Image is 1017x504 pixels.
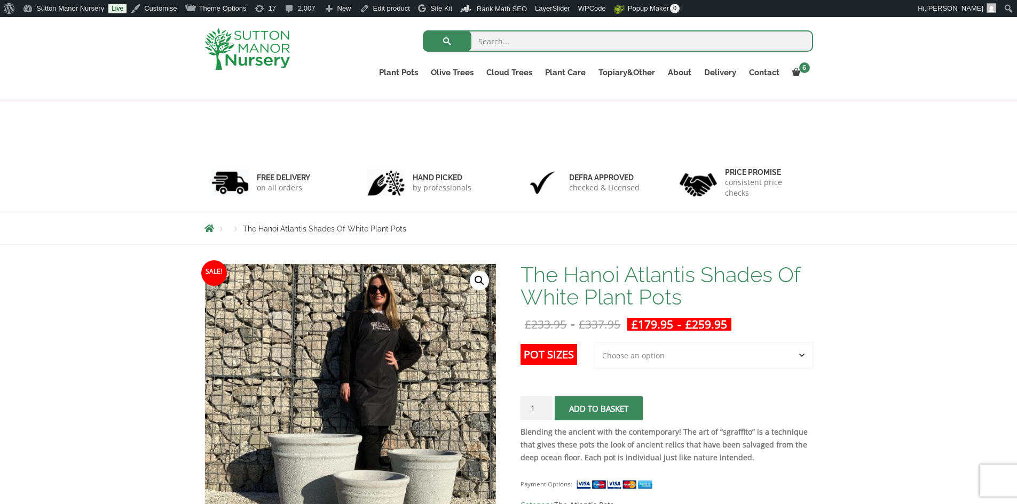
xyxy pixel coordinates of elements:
[539,65,592,80] a: Plant Care
[477,5,527,13] span: Rank Math SEO
[521,480,572,488] small: Payment Options:
[413,173,471,182] h6: hand picked
[470,271,489,290] a: View full-screen image gallery
[525,317,531,332] span: £
[569,173,640,182] h6: Defra approved
[799,62,810,73] span: 6
[257,182,310,193] p: on all orders
[685,317,692,332] span: £
[725,177,806,198] p: consistent price checks
[521,318,625,331] del: -
[524,169,561,196] img: 3.jpg
[698,65,743,80] a: Delivery
[424,65,480,80] a: Olive Trees
[555,396,643,420] button: Add to basket
[632,317,673,332] bdi: 179.95
[211,169,249,196] img: 1.jpg
[592,65,661,80] a: Topiary&Other
[201,260,227,286] span: Sale!
[627,318,731,331] ins: -
[413,182,471,193] p: by professionals
[680,166,717,199] img: 4.jpg
[521,396,553,420] input: Product quantity
[257,173,310,182] h6: FREE DELIVERY
[576,479,656,490] img: payment supported
[373,65,424,80] a: Plant Pots
[521,263,813,308] h1: The Hanoi Atlantis Shades Of White Plant Pots
[579,317,620,332] bdi: 337.95
[204,224,813,233] nav: Breadcrumbs
[725,167,806,177] h6: Price promise
[632,317,638,332] span: £
[743,65,786,80] a: Contact
[423,30,813,52] input: Search...
[786,65,813,80] a: 6
[569,182,640,193] p: checked & Licensed
[926,4,983,12] span: [PERSON_NAME]
[685,317,727,332] bdi: 259.95
[204,28,290,70] img: logo
[367,169,405,196] img: 2.jpg
[480,65,539,80] a: Cloud Trees
[521,344,577,365] label: Pot Sizes
[108,4,127,13] a: Live
[579,317,585,332] span: £
[670,4,680,13] span: 0
[525,317,566,332] bdi: 233.95
[243,225,406,233] span: The Hanoi Atlantis Shades Of White Plant Pots
[661,65,698,80] a: About
[521,427,808,462] strong: Blending the ancient with the contemporary! The art of “sgraffito” is a technique that gives thes...
[430,4,452,12] span: Site Kit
